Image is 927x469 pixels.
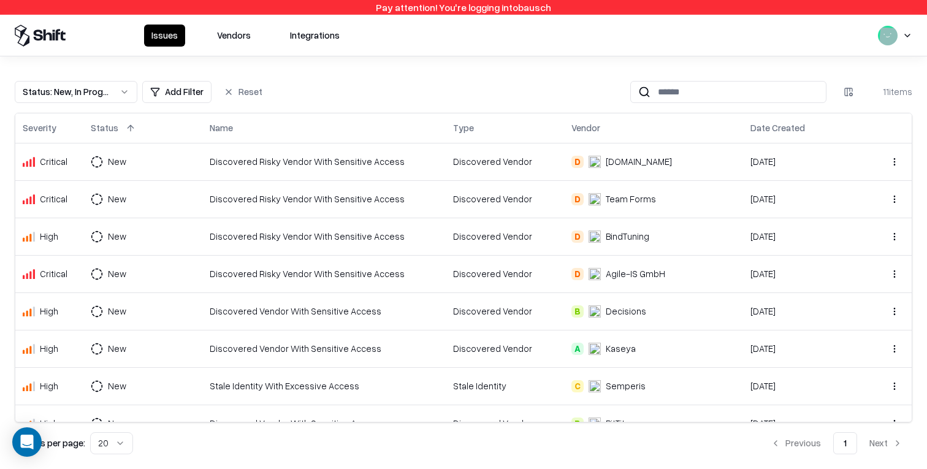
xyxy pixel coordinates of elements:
[142,81,212,103] button: Add Filter
[144,25,185,47] button: Issues
[23,85,110,98] div: Status : New, In Progress
[606,155,672,168] div: [DOMAIN_NAME]
[750,155,856,168] div: [DATE]
[571,418,584,430] div: B
[571,268,584,280] div: D
[606,417,635,430] div: BitTitan
[571,380,584,392] div: C
[40,379,58,392] div: High
[210,155,438,168] div: Discovered Risky Vendor With Sensitive Access
[606,305,646,318] div: Decisions
[750,305,856,318] div: [DATE]
[210,25,258,47] button: Vendors
[210,305,438,318] div: Discovered Vendor With Sensitive Access
[606,379,646,392] div: Semperis
[23,121,56,134] div: Severity
[91,188,148,210] button: New
[91,413,148,435] button: New
[750,230,856,243] div: [DATE]
[210,417,438,430] div: Discovered Vendor With Sensitive Access
[606,267,665,280] div: Agile-IS GmbH
[91,226,148,248] button: New
[108,417,126,430] div: New
[210,267,438,280] div: Discovered Risky Vendor With Sensitive Access
[216,81,270,103] button: Reset
[571,305,584,318] div: B
[210,230,438,243] div: Discovered Risky Vendor With Sensitive Access
[210,121,233,134] div: Name
[453,417,557,430] div: Discovered Vendor
[750,417,856,430] div: [DATE]
[210,342,438,355] div: Discovered Vendor With Sensitive Access
[589,231,601,243] img: BindTuning
[453,230,557,243] div: Discovered Vendor
[571,193,584,205] div: D
[750,193,856,205] div: [DATE]
[91,375,148,397] button: New
[40,193,67,205] div: Critical
[91,121,118,134] div: Status
[453,379,557,392] div: Stale Identity
[108,193,126,205] div: New
[571,156,584,168] div: D
[210,379,438,392] div: Stale Identity With Excessive Access
[40,305,58,318] div: High
[589,418,601,430] img: BitTitan
[606,230,649,243] div: BindTuning
[40,267,67,280] div: Critical
[589,156,601,168] img: Draw.io
[210,193,438,205] div: Discovered Risky Vendor With Sensitive Access
[750,379,856,392] div: [DATE]
[761,432,912,454] nav: pagination
[453,342,557,355] div: Discovered Vendor
[40,230,58,243] div: High
[750,267,856,280] div: [DATE]
[453,121,474,134] div: Type
[108,155,126,168] div: New
[750,342,856,355] div: [DATE]
[453,267,557,280] div: Discovered Vendor
[453,193,557,205] div: Discovered Vendor
[571,231,584,243] div: D
[40,342,58,355] div: High
[589,380,601,392] img: Semperis
[108,342,126,355] div: New
[589,343,601,355] img: Kaseya
[40,155,67,168] div: Critical
[863,85,912,98] div: 11 items
[108,379,126,392] div: New
[91,338,148,360] button: New
[571,121,600,134] div: Vendor
[606,193,656,205] div: Team Forms
[91,263,148,285] button: New
[453,305,557,318] div: Discovered Vendor
[15,437,85,449] p: Results per page:
[108,305,126,318] div: New
[108,267,126,280] div: New
[283,25,347,47] button: Integrations
[91,300,148,322] button: New
[108,230,126,243] div: New
[12,427,42,457] div: Open Intercom Messenger
[750,121,805,134] div: Date Created
[606,342,636,355] div: Kaseya
[571,343,584,355] div: A
[453,155,557,168] div: Discovered Vendor
[589,305,601,318] img: Decisions
[91,151,148,173] button: New
[589,193,601,205] img: Team Forms
[589,268,601,280] img: Agile-IS GmbH
[833,432,857,454] button: 1
[40,417,58,430] div: High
